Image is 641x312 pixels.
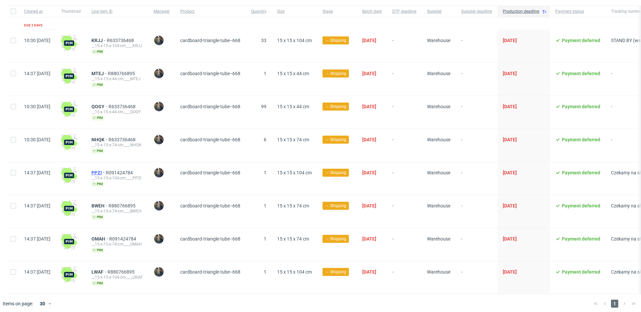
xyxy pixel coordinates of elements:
a: PPZI [91,170,106,175]
span: pim [91,115,104,121]
img: Maciej Sobola [154,36,164,45]
span: → Shipping [325,137,346,143]
span: - [461,38,492,54]
span: Payment status [555,9,600,14]
img: wHgJFi1I6lmhQAAAABJRU5ErkJggg== [61,233,77,250]
span: - [392,269,416,286]
span: Payment deferred [562,71,600,76]
img: wHgJFi1I6lmhQAAAABJRU5ErkJggg== [61,68,77,84]
span: cardboard-triangle-tube--668 [180,38,240,43]
span: pim [91,281,104,286]
a: R880766895 [108,269,136,275]
span: 1 [264,71,266,76]
a: NHQK [91,137,109,142]
span: R633736468 [109,104,137,109]
span: 14:37 [DATE] [24,269,50,275]
span: 1 [611,300,618,308]
span: 1 [264,236,266,242]
span: 15 x 15 x 104 cm [277,170,312,175]
span: cardboard-triangle-tube--668 [180,71,240,76]
img: wHgJFi1I6lmhQAAAABJRU5ErkJggg== [61,200,77,216]
a: R091424784 [106,170,134,175]
div: __15-x-15-x-104-cm____KRJJ [91,43,143,48]
span: Warehouse [427,137,450,142]
span: [DATE] [503,71,517,76]
span: [DATE] [503,269,517,275]
span: R633736468 [107,38,135,43]
img: Maciej Sobola [154,69,164,78]
span: → Shipping [325,70,346,76]
span: [DATE] [503,236,517,242]
span: → Shipping [325,269,346,275]
img: wHgJFi1I6lmhQAAAABJRU5ErkJggg== [61,134,77,150]
span: pim [91,49,104,54]
span: - [392,38,416,54]
span: DTP deadline [392,9,416,14]
span: - [461,71,492,88]
span: Warehouse [427,203,450,208]
span: 1 [264,269,266,275]
span: Size [277,9,312,14]
span: - [392,137,416,154]
span: cardboard-triangle-tube--668 [180,269,240,275]
span: Line item ID [91,9,143,14]
span: 15 x 15 x 74 cm [277,137,309,142]
span: Supplier [427,9,450,14]
span: Thumbnail [61,9,81,14]
span: - [392,104,416,121]
span: [DATE] [503,104,517,109]
span: 15 x 15 x 74 cm [277,236,309,242]
span: 10:30 [DATE] [24,104,50,109]
span: [DATE] [503,203,517,208]
span: - [392,203,416,220]
span: → Shipping [325,203,346,209]
span: Items on page: [3,300,33,307]
span: → Shipping [325,37,346,43]
span: 15 x 15 x 44 cm [277,104,309,109]
img: wHgJFi1I6lmhQAAAABJRU5ErkJggg== [61,101,77,117]
span: - [461,104,492,121]
span: → Shipping [325,236,346,242]
span: Warehouse [427,38,450,43]
span: Batch date [362,9,382,14]
span: - [461,170,492,187]
div: __15-x-15-x-44-cm____MTEJ [91,76,143,82]
span: Payment deferred [562,38,600,43]
a: QOGY [91,104,109,109]
span: cardboard-triangle-tube--668 [180,137,240,142]
span: [DATE] [503,170,517,175]
div: __15-x-15-x-104-cm____PPZI [91,175,143,181]
span: 14:37 [DATE] [24,170,50,175]
a: BWEH [91,203,109,208]
span: - [461,269,492,286]
a: R880766895 [108,71,136,76]
span: Payment deferred [562,137,600,142]
span: Product [180,9,240,14]
span: 15 x 15 x 104 cm [277,269,312,275]
span: 99 [261,104,266,109]
span: Quantity [251,9,266,14]
span: OMAH [91,236,109,242]
span: R091424784 [109,236,138,242]
span: 1 [264,203,266,208]
span: R880766895 [109,203,137,208]
span: [DATE] [362,236,376,242]
img: Maciej Sobola [154,267,164,277]
span: - [392,236,416,253]
span: Manager [154,9,170,14]
span: - [461,203,492,220]
a: KRJJ [91,38,107,43]
span: - [392,71,416,88]
span: [DATE] [503,38,517,43]
a: R633736468 [109,137,137,142]
img: wHgJFi1I6lmhQAAAABJRU5ErkJggg== [61,167,77,183]
span: 15 x 15 x 44 cm [277,71,309,76]
a: MTEJ [91,71,108,76]
span: pim [91,248,104,253]
span: 10:30 [DATE] [24,137,50,142]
